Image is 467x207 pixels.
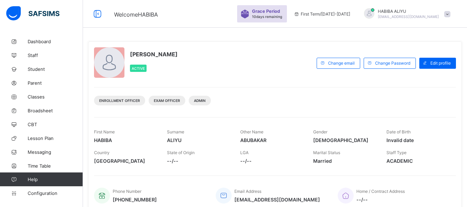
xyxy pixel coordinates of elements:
[430,60,451,66] span: Edit profile
[114,11,158,18] span: Welcome HABIBA
[313,137,376,143] span: [DEMOGRAPHIC_DATA]
[241,10,249,18] img: sticker-purple.71386a28dfed39d6af7621340158ba97.svg
[357,8,454,20] div: HABIBAALIYU
[240,158,303,164] span: --/--
[28,190,83,196] span: Configuration
[154,98,180,103] span: Exam Officer
[328,60,355,66] span: Change email
[378,9,439,14] span: HABIBA ALIYU
[356,197,405,203] span: --/--
[252,15,282,19] span: 10 days remaining
[28,122,83,127] span: CBT
[94,158,157,164] span: [GEOGRAPHIC_DATA]
[234,197,320,203] span: [EMAIL_ADDRESS][DOMAIN_NAME]
[234,189,261,194] span: Email Address
[28,163,83,169] span: Time Table
[313,158,376,164] span: Married
[28,53,83,58] span: Staff
[6,6,59,21] img: safsims
[252,9,280,14] span: Grace Period
[94,137,157,143] span: HABIBA
[94,129,115,134] span: First Name
[375,60,410,66] span: Change Password
[28,135,83,141] span: Lesson Plan
[386,158,449,164] span: ACADEMIC
[167,137,230,143] span: ALIYU
[240,129,263,134] span: Other Name
[130,51,178,58] span: [PERSON_NAME]
[167,129,184,134] span: Surname
[386,137,449,143] span: Invalid date
[167,158,230,164] span: --/--
[28,108,83,113] span: Broadsheet
[386,150,407,155] span: Staff Type
[28,39,83,44] span: Dashboard
[194,98,206,103] span: Admin
[113,189,141,194] span: Phone Number
[28,80,83,86] span: Parent
[167,150,195,155] span: State of Origin
[132,66,145,70] span: Active
[313,129,327,134] span: Gender
[28,177,83,182] span: Help
[28,149,83,155] span: Messaging
[240,150,249,155] span: LGA
[94,150,110,155] span: Country
[294,11,350,17] span: session/term information
[99,98,140,103] span: Enrollment Officer
[378,15,439,19] span: [EMAIL_ADDRESS][DOMAIN_NAME]
[356,189,405,194] span: Home / Contract Address
[113,197,157,203] span: [PHONE_NUMBER]
[313,150,340,155] span: Marital Status
[28,94,83,100] span: Classes
[386,129,411,134] span: Date of Birth
[28,66,83,72] span: Student
[240,137,303,143] span: ABUBAKAR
